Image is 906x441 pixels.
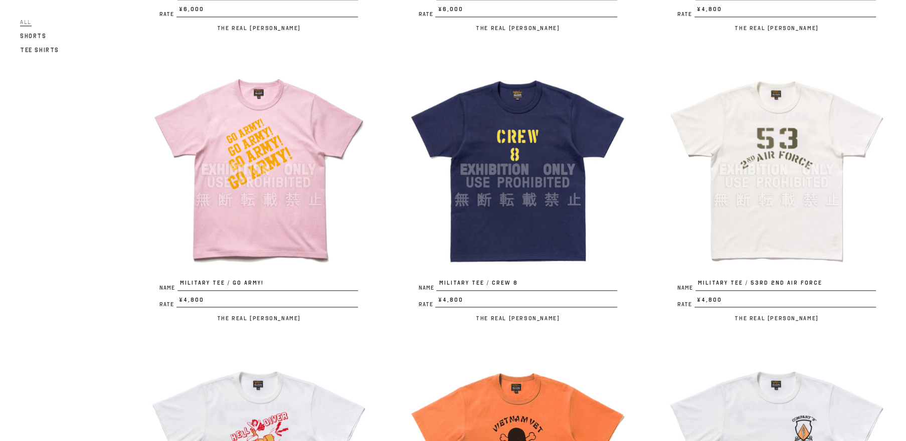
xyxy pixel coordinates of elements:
[408,312,627,324] p: The Real [PERSON_NAME]
[176,5,358,17] span: ¥6,000
[408,60,627,324] a: MILITARY TEE / CREW 8 NameMILITARY TEE / CREW 8 Rate¥4,800 The Real [PERSON_NAME]
[435,296,617,308] span: ¥4,800
[177,279,358,291] span: MILITARY TEE / GO ARMY!
[667,60,886,324] a: MILITARY TEE / 53rd 2nd AIR FORCE NameMILITARY TEE / 53rd 2nd AIR FORCE Rate¥4,800 The Real [PERS...
[436,279,617,291] span: MILITARY TEE / CREW 8
[20,30,47,42] a: Shorts
[418,285,436,291] span: Name
[694,296,876,308] span: ¥4,800
[149,60,368,324] a: MILITARY TEE / GO ARMY! NameMILITARY TEE / GO ARMY! Rate¥4,800 The Real [PERSON_NAME]
[408,60,627,279] img: MILITARY TEE / CREW 8
[159,302,176,307] span: Rate
[20,19,32,26] span: All
[418,12,435,17] span: Rate
[20,47,59,54] span: Tee Shirts
[677,302,694,307] span: Rate
[667,312,886,324] p: The Real [PERSON_NAME]
[159,285,177,291] span: Name
[408,22,627,34] p: The Real [PERSON_NAME]
[677,12,694,17] span: Rate
[20,33,47,40] span: Shorts
[149,312,368,324] p: The Real [PERSON_NAME]
[149,22,368,34] p: The Real [PERSON_NAME]
[149,60,368,279] img: MILITARY TEE / GO ARMY!
[418,302,435,307] span: Rate
[667,22,886,34] p: The Real [PERSON_NAME]
[20,16,32,28] a: All
[159,12,176,17] span: Rate
[667,60,886,279] img: MILITARY TEE / 53rd 2nd AIR FORCE
[435,5,617,17] span: ¥6,000
[677,285,695,291] span: Name
[176,296,358,308] span: ¥4,800
[695,279,876,291] span: MILITARY TEE / 53rd 2nd AIR FORCE
[20,44,59,56] a: Tee Shirts
[694,5,876,17] span: ¥4,800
